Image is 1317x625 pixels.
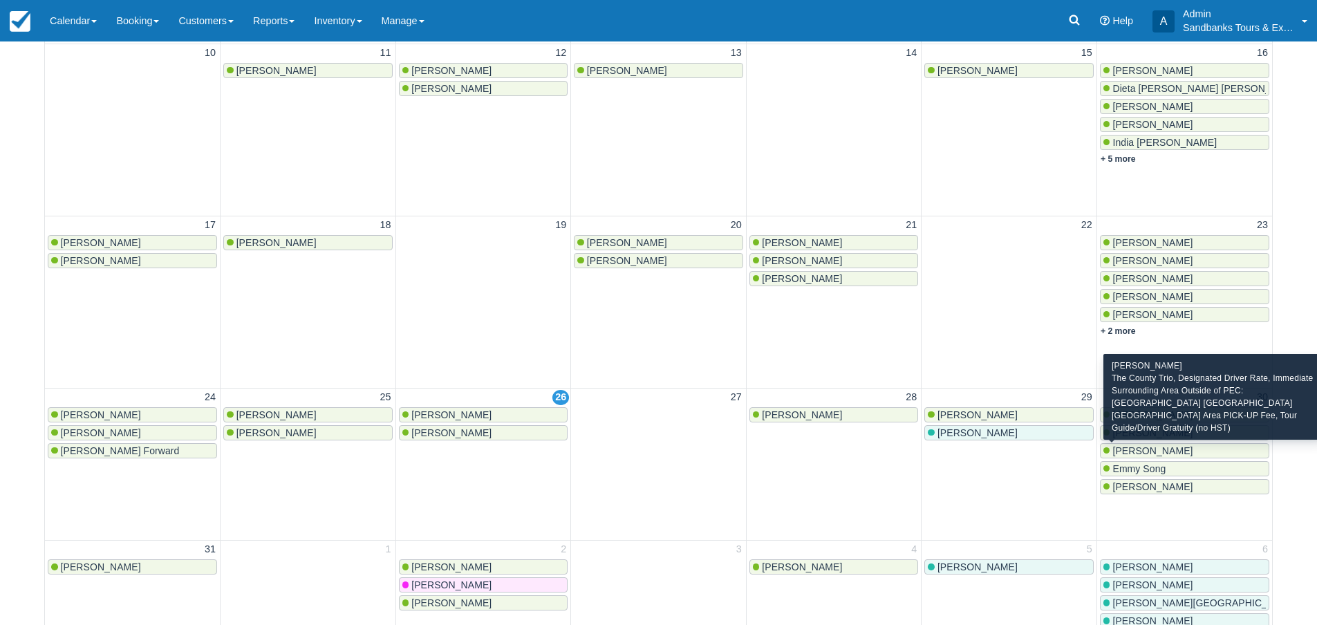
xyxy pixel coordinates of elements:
span: [PERSON_NAME] [1112,309,1193,320]
a: [PERSON_NAME] [1100,99,1269,114]
a: [PERSON_NAME] [399,63,568,78]
span: [PERSON_NAME] [1112,445,1193,456]
span: [PERSON_NAME] [61,255,141,266]
span: [PERSON_NAME] [61,561,141,572]
p: Sandbanks Tours & Experiences [1183,21,1293,35]
span: [PERSON_NAME] [411,579,492,590]
a: [PERSON_NAME] [48,235,217,250]
a: [PERSON_NAME] [1100,271,1269,286]
span: [PERSON_NAME] [937,65,1018,76]
a: [PERSON_NAME] [924,407,1094,422]
span: [PERSON_NAME] [937,561,1018,572]
a: [PERSON_NAME] [1100,559,1269,575]
a: 1 [383,542,394,557]
a: [PERSON_NAME] [399,425,568,440]
span: [PERSON_NAME] [236,65,317,76]
span: [PERSON_NAME] [61,427,141,438]
a: [PERSON_NAME] [48,407,217,422]
a: [PERSON_NAME] [1100,407,1269,422]
span: [PERSON_NAME] [1112,561,1193,572]
span: [PERSON_NAME] [762,237,842,248]
a: [PERSON_NAME] [1100,307,1269,322]
a: [PERSON_NAME] [1100,289,1269,304]
a: + 5 more [1101,154,1136,164]
a: [PERSON_NAME] [223,425,393,440]
span: [PERSON_NAME] [587,65,667,76]
a: 11 [377,46,394,61]
a: [PERSON_NAME] [924,559,1094,575]
span: [PERSON_NAME] [411,409,492,420]
a: 19 [552,218,569,233]
span: [PERSON_NAME] [1112,255,1193,266]
span: [PERSON_NAME] [762,561,842,572]
a: [PERSON_NAME] [1100,425,1269,440]
a: 29 [1078,390,1095,405]
span: [PERSON_NAME] [1112,65,1193,76]
a: [PERSON_NAME] [1100,577,1269,593]
a: Dieta [PERSON_NAME] [PERSON_NAME] [1100,81,1269,96]
span: [PERSON_NAME] [1112,481,1193,492]
span: [PERSON_NAME] [1112,273,1193,284]
span: [PERSON_NAME] [411,561,492,572]
a: [PERSON_NAME] [749,235,919,250]
a: [PERSON_NAME][GEOGRAPHIC_DATA] [1100,595,1269,610]
a: [PERSON_NAME] [399,595,568,610]
a: + 2 more [1101,326,1136,336]
span: Help [1112,15,1133,26]
a: [PERSON_NAME] Forward [48,443,217,458]
a: [PERSON_NAME] [574,253,743,268]
a: 20 [728,218,745,233]
a: [PERSON_NAME] [1100,117,1269,132]
a: 12 [552,46,569,61]
span: [PERSON_NAME] [411,65,492,76]
a: 25 [377,390,394,405]
a: 27 [728,390,745,405]
a: 24 [202,390,218,405]
span: [PERSON_NAME] [61,237,141,248]
a: Emmy Song [1100,461,1269,476]
span: [PERSON_NAME] [236,409,317,420]
a: [PERSON_NAME] [1100,253,1269,268]
a: [PERSON_NAME] [48,253,217,268]
a: 26 [552,390,569,405]
a: [PERSON_NAME] [574,63,743,78]
a: [PERSON_NAME] [749,253,919,268]
a: [PERSON_NAME] [48,559,217,575]
a: 5 [1084,542,1095,557]
a: [PERSON_NAME] [223,407,393,422]
span: [PERSON_NAME] [411,597,492,608]
a: [PERSON_NAME] [48,425,217,440]
span: [PERSON_NAME] [587,255,667,266]
i: Help [1100,16,1110,26]
a: 28 [903,390,919,405]
a: 23 [1254,218,1271,233]
span: [PERSON_NAME] [411,427,492,438]
a: 31 [202,542,218,557]
a: 22 [1078,218,1095,233]
a: [PERSON_NAME] [574,235,743,250]
a: [PERSON_NAME] [399,577,568,593]
span: [PERSON_NAME] [236,427,317,438]
a: [PERSON_NAME] [749,559,919,575]
span: [PERSON_NAME][GEOGRAPHIC_DATA] [1112,597,1294,608]
span: India [PERSON_NAME] [1112,137,1217,148]
a: [PERSON_NAME] [749,271,919,286]
a: [PERSON_NAME] [924,425,1094,440]
span: [PERSON_NAME] [937,409,1018,420]
a: 13 [728,46,745,61]
a: [PERSON_NAME] [749,407,919,422]
a: 21 [903,218,919,233]
span: [PERSON_NAME] [762,409,842,420]
a: 10 [202,46,218,61]
img: checkfront-main-nav-mini-logo.png [10,11,30,32]
span: Emmy Song [1112,463,1166,474]
div: The County Trio, Designated Driver Rate, Immediate Surrounding Area Outside of PEC: [GEOGRAPHIC_D... [1112,372,1316,434]
div: A [1152,10,1175,32]
a: [PERSON_NAME] [924,63,1094,78]
a: 17 [202,218,218,233]
span: [PERSON_NAME] [1112,119,1193,130]
a: [PERSON_NAME] [1100,63,1269,78]
span: [PERSON_NAME] [1112,101,1193,112]
a: 18 [377,218,394,233]
a: [PERSON_NAME] [399,559,568,575]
